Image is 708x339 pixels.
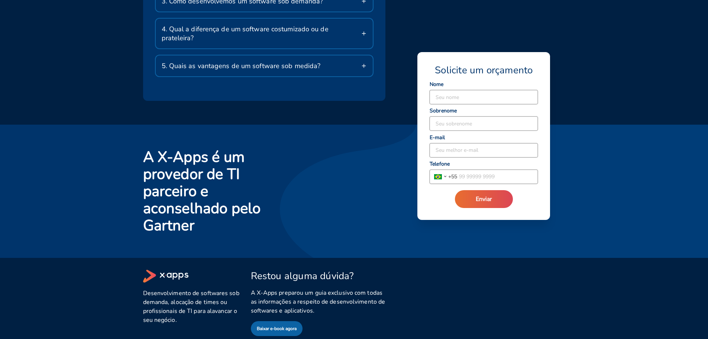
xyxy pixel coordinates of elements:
span: Baixar e-book agora [257,324,297,333]
input: 99 99999 9999 [457,170,538,184]
span: + 55 [448,173,457,180]
span: Solicite um orçamento [435,64,533,77]
input: Seu melhor e-mail [430,143,538,157]
span: 5. Quais as vantagens de um software sob medida? [162,61,321,70]
input: Seu nome [430,90,538,104]
span: Enviar [476,195,492,203]
button: Enviar [455,190,513,208]
input: Seu sobrenome [430,116,538,131]
span: Desenvolvimento de softwares sob demanda, alocação de times ou profissionais de TI para alavancar... [143,289,242,324]
button: Baixar e-book agora [251,321,303,336]
h2: A X-Apps é um provedor de TI parceiro e aconselhado pelo Gartner [143,148,278,234]
span: Restou alguma dúvida? [251,270,354,282]
span: A X-Apps preparou um guia exclusivo com todas as informações a respeito de desenvolvimento de sof... [251,288,386,315]
span: 4. Qual a diferença de um software costumizado ou de prateleira? [162,25,361,42]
